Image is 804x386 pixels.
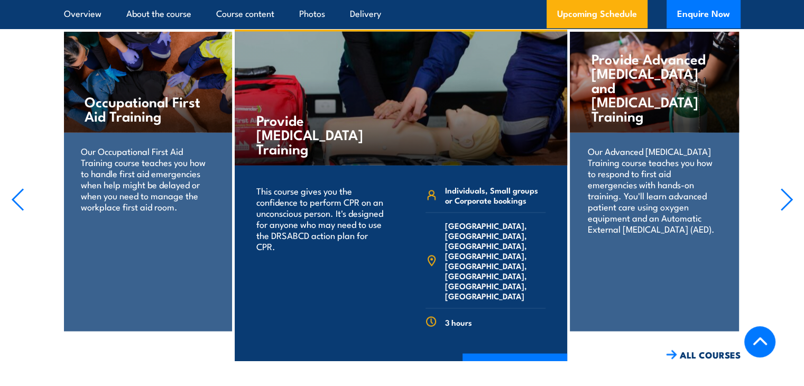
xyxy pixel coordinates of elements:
[256,113,381,155] h4: Provide [MEDICAL_DATA] Training
[463,354,567,381] a: COURSE DETAILS
[445,317,472,327] span: 3 hours
[445,185,546,205] span: Individuals, Small groups or Corporate bookings
[81,145,214,212] p: Our Occupational First Aid Training course teaches you how to handle first aid emergencies when h...
[666,349,741,361] a: ALL COURSES
[588,145,720,234] p: Our Advanced [MEDICAL_DATA] Training course teaches you how to respond to first aid emergencies w...
[85,94,210,123] h4: Occupational First Aid Training
[256,185,387,252] p: This course gives you the confidence to perform CPR on an unconscious person. It's designed for a...
[592,51,717,123] h4: Provide Advanced [MEDICAL_DATA] and [MEDICAL_DATA] Training
[445,220,546,301] span: [GEOGRAPHIC_DATA], [GEOGRAPHIC_DATA], [GEOGRAPHIC_DATA], [GEOGRAPHIC_DATA], [GEOGRAPHIC_DATA], [G...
